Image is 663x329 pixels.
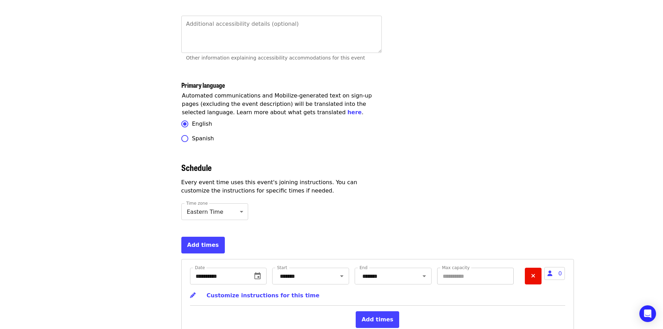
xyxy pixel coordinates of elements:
[195,266,205,270] label: Date
[437,268,514,284] input: Max capacity
[544,267,565,280] span: 0
[181,161,212,173] span: Schedule
[181,178,382,195] p: Every event time uses this event's joining instructions. You can customize the instructions for s...
[182,92,372,116] span: Automated communications and Mobilize-generated text on sign-up pages (excluding the event descri...
[192,120,212,128] span: English
[277,266,287,270] label: Start
[182,16,381,53] textarea: [object Object]
[356,311,399,328] button: Add times
[639,305,656,322] div: Open Intercom Messenger
[442,266,469,270] label: Max capacity
[547,270,552,277] i: user icon
[181,80,225,89] span: Primary language
[419,271,429,281] button: Open
[337,271,347,281] button: Open
[192,134,214,143] span: Spanish
[186,201,208,205] label: Time zone
[525,268,542,284] button: Remove
[190,292,196,299] i: pencil icon
[186,55,365,61] span: Other information explaining accessibility accommodations for this event
[181,237,225,253] button: Add times
[190,287,319,304] button: Customize instructions for this time
[360,266,368,270] label: End
[531,273,535,279] i: times icon
[207,292,319,299] span: Customize instructions for this time
[347,109,362,116] a: here
[249,268,266,284] button: change date
[181,203,248,220] div: Eastern Time
[542,268,565,279] span: 0 people currently attending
